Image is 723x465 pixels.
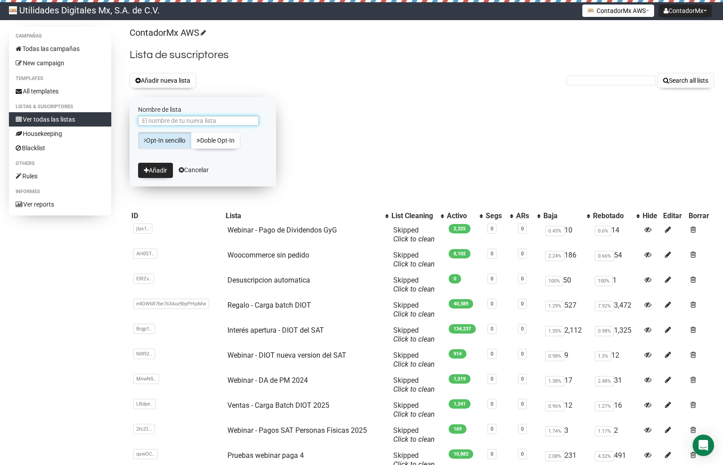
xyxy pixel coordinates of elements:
[542,210,591,222] th: Baja: No sort applied, activate to apply an ascending sort
[491,251,493,257] a: 0
[227,276,310,284] a: Desuscripcion automatica
[595,301,614,311] span: 7.92%
[542,222,591,247] td: 10
[491,376,493,382] a: 0
[391,211,436,220] div: List Cleaning
[593,211,632,220] div: Rebotado
[514,210,541,222] th: ARs: No sort applied, activate to apply an ascending sort
[9,56,111,70] a: New campaign
[227,326,324,334] a: Interés apertura - DIOT del SAT
[449,274,461,283] span: 0
[595,426,614,436] span: 1.17%
[542,423,591,448] td: 3
[521,351,524,357] a: 0
[521,426,524,432] a: 0
[133,324,155,334] span: Brgp1..
[521,276,524,282] a: 0
[390,210,445,222] th: List Cleaning: No sort applied, activate to apply an ascending sort
[587,7,594,14] img: favicons
[393,226,435,243] span: Skipped
[449,224,471,233] span: 2,325
[393,251,435,268] span: Skipped
[9,127,111,141] a: Housekeeping
[393,376,435,393] span: Skipped
[393,426,435,444] span: Skipped
[491,301,493,307] a: 0
[449,424,467,434] span: 169
[138,106,268,114] label: Nombre de lista
[595,226,611,236] span: 0.6%
[545,326,564,336] span: 1.55%
[393,310,435,318] a: Click to clean
[545,401,564,411] span: 0.96%
[9,197,111,211] a: Ver reports
[591,247,641,272] td: 54
[133,424,155,434] span: 2tcZL..
[224,210,390,222] th: Lista: No sort applied, activate to apply an ascending sort
[582,4,654,17] button: ContadorMx AWS
[545,351,564,361] span: 0.98%
[545,376,564,386] span: 1.38%
[661,210,687,222] th: Editar: No sort applied, sorting is disabled
[227,301,311,309] a: Regalo - Carga batch DIOT
[445,210,484,222] th: Activo: No sort applied, activate to apply an ascending sort
[595,276,613,286] span: 100%
[9,112,111,127] a: Ver todas las listas
[591,297,641,322] td: 3,472
[521,251,524,257] a: 0
[133,374,159,384] span: MnwN5..
[227,376,308,385] a: Webinar - DA de PM 2024
[179,166,209,173] a: Cancelar
[657,73,714,88] button: Search all lists
[542,247,591,272] td: 186
[545,301,564,311] span: 1.29%
[393,260,435,268] a: Click to clean
[226,211,381,220] div: Lista
[9,6,17,14] img: 214e50dfb8bad0c36716e81a4a6f82d2
[9,169,111,183] a: Rules
[133,349,155,359] span: NI892..
[393,326,435,343] span: Skipped
[595,251,614,261] span: 0.66%
[393,435,435,444] a: Click to clean
[542,272,591,297] td: 50
[449,324,476,334] span: 134,237
[393,235,435,243] a: Click to clean
[491,401,493,407] a: 0
[393,385,435,393] a: Click to clean
[133,399,156,409] span: LBdpe..
[130,73,196,88] button: Añadir nueva lista
[449,374,471,384] span: 1,219
[591,322,641,347] td: 1,325
[641,210,661,222] th: Hide: No sort applied, sorting is disabled
[659,4,712,17] button: ContadorMx
[9,158,111,169] li: Others
[545,451,564,461] span: 2.08%
[9,42,111,56] a: Todas las campañas
[9,101,111,112] li: Listas & Suscriptores
[542,397,591,423] td: 12
[521,326,524,332] a: 0
[138,132,191,149] a: Opt-In sencillo
[227,401,329,410] a: Ventas - Carga Batch DIOT 2025
[393,335,435,343] a: Click to clean
[191,132,240,149] a: Doble Opt-In
[449,299,473,309] span: 40,389
[689,211,712,220] div: Borrar
[521,226,524,232] a: 0
[133,299,209,309] span: e4QW6R7be763Aoz9byPHipMw
[591,372,641,397] td: 31
[131,211,222,220] div: ID
[393,285,435,293] a: Click to clean
[133,224,152,234] span: jIys1..
[227,226,337,234] a: Webinar - Pago de Dividendos GyG
[393,351,435,368] span: Skipped
[484,210,514,222] th: Segs: No sort applied, activate to apply an ascending sort
[521,301,524,307] a: 0
[9,31,111,42] li: Campañas
[542,372,591,397] td: 17
[545,251,564,261] span: 2.24%
[643,211,660,220] div: Hide
[486,211,505,220] div: Segs
[591,222,641,247] td: 14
